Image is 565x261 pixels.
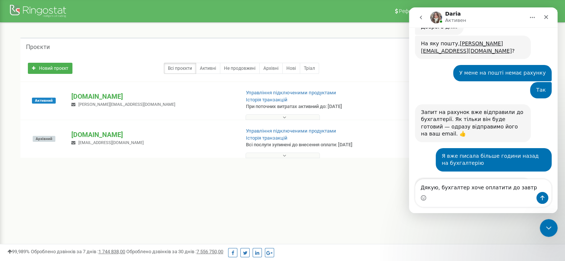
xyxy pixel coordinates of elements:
[78,140,144,145] span: [EMAIL_ADDRESS][DOMAIN_NAME]
[6,170,122,193] div: Може, ще не добралися до листа, попрошу взяти в пріорітет
[6,170,143,210] div: Daria говорит…
[28,63,72,74] a: Новий проєкт
[126,249,223,254] span: Оброблено дзвінків за 30 днів :
[33,136,55,142] span: Архівний
[98,249,125,254] u: 1 744 838,00
[164,63,196,74] a: Всі проєкти
[196,63,220,74] a: Активні
[197,249,223,254] u: 7 556 750,00
[71,130,234,140] p: [DOMAIN_NAME]
[246,103,365,110] p: При поточних витратах активний до: [DATE]
[246,90,336,95] a: Управління підключеними продуктами
[246,135,288,141] a: Історія транзакцій
[31,249,125,254] span: Оброблено дзвінків за 7 днів :
[246,97,288,102] a: Історія транзакцій
[246,128,336,134] a: Управління підключеними продуктами
[282,63,300,74] a: Нові
[7,249,30,254] span: 99,989%
[71,92,234,101] p: [DOMAIN_NAME]
[12,187,17,193] button: Средство выбора эмодзи
[246,141,365,149] p: Всі послуги зупинені до внесення оплати: [DATE]
[32,98,56,104] span: Активний
[259,63,283,74] a: Архівні
[300,63,319,74] a: Тріал
[78,102,175,107] span: [PERSON_NAME][EMAIL_ADDRESS][DOMAIN_NAME]
[26,44,50,50] h5: Проєкти
[399,8,454,14] span: Реферальна програма
[220,63,260,74] a: Не продовжені
[127,185,139,196] button: Отправить сообщение…
[6,172,142,185] textarea: Ваше сообщение...
[540,219,558,237] iframe: Intercom live chat
[409,7,558,213] iframe: Intercom live chat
